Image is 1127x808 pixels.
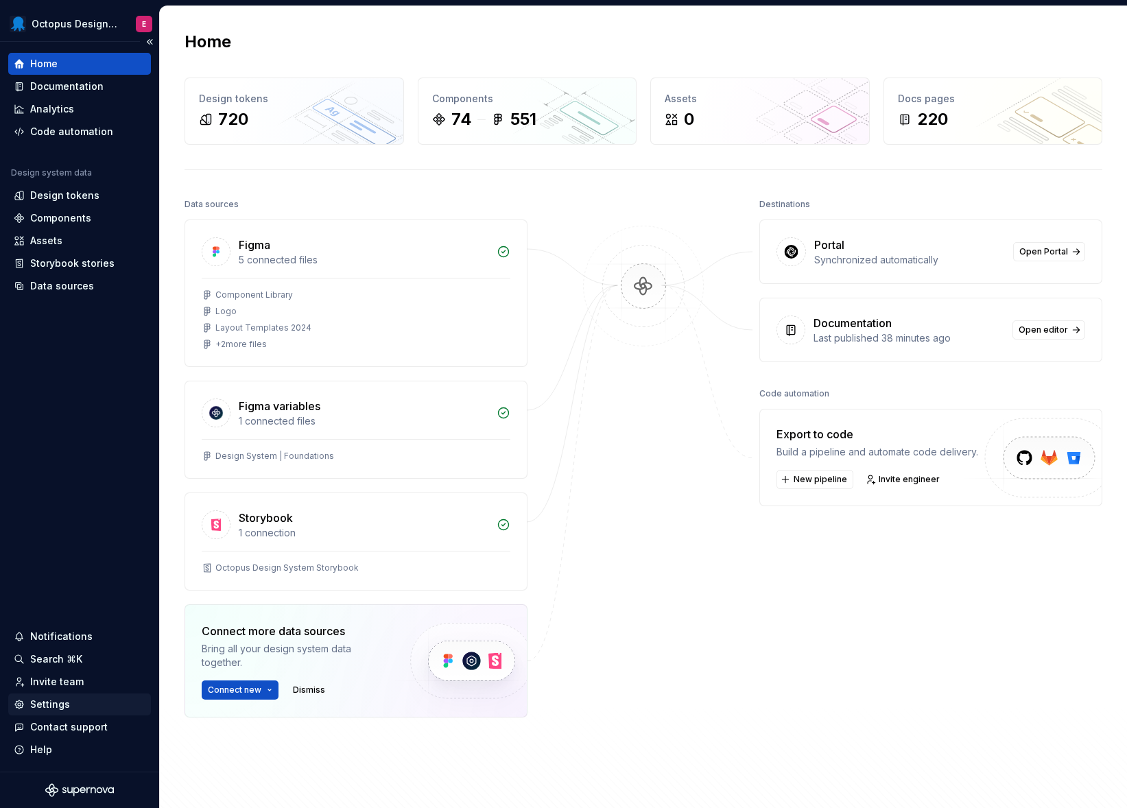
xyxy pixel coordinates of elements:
[650,78,870,145] a: Assets0
[218,108,248,130] div: 720
[30,189,99,202] div: Design tokens
[287,680,331,700] button: Dismiss
[3,9,156,38] button: Octopus Design SystemE
[215,289,293,300] div: Component Library
[1012,320,1085,340] a: Open editor
[8,693,151,715] a: Settings
[418,78,637,145] a: Components74551
[432,92,623,106] div: Components
[30,211,91,225] div: Components
[30,57,58,71] div: Home
[30,743,52,757] div: Help
[202,680,278,700] button: Connect new
[30,80,104,93] div: Documentation
[8,648,151,670] button: Search ⌘K
[30,125,113,139] div: Code automation
[794,474,847,485] span: New pipeline
[215,339,267,350] div: + 2 more files
[30,630,93,643] div: Notifications
[239,526,488,540] div: 1 connection
[30,675,84,689] div: Invite team
[239,398,320,414] div: Figma variables
[8,98,151,120] a: Analytics
[883,78,1103,145] a: Docs pages220
[898,92,1089,106] div: Docs pages
[140,32,159,51] button: Collapse sidebar
[814,253,1005,267] div: Synchronized automatically
[665,92,855,106] div: Assets
[293,685,325,696] span: Dismiss
[30,720,108,734] div: Contact support
[8,671,151,693] a: Invite team
[1019,324,1068,335] span: Open editor
[142,19,146,29] div: E
[30,698,70,711] div: Settings
[185,78,404,145] a: Design tokens720
[684,108,694,130] div: 0
[11,167,92,178] div: Design system data
[215,451,334,462] div: Design System | Foundations
[10,16,26,32] img: fcf53608-4560-46b3-9ec6-dbe177120620.png
[776,445,978,459] div: Build a pipeline and automate code delivery.
[239,253,488,267] div: 5 connected files
[215,306,237,317] div: Logo
[8,75,151,97] a: Documentation
[8,185,151,206] a: Design tokens
[199,92,390,106] div: Design tokens
[45,783,114,797] svg: Supernova Logo
[239,237,270,253] div: Figma
[8,716,151,738] button: Contact support
[185,219,527,367] a: Figma5 connected filesComponent LibraryLogoLayout Templates 2024+2more files
[1019,246,1068,257] span: Open Portal
[239,510,293,526] div: Storybook
[814,331,1004,345] div: Last published 38 minutes ago
[759,384,829,403] div: Code automation
[451,108,472,130] div: 74
[814,237,844,253] div: Portal
[30,652,82,666] div: Search ⌘K
[776,426,978,442] div: Export to code
[776,470,853,489] button: New pipeline
[8,53,151,75] a: Home
[239,414,488,428] div: 1 connected files
[215,562,359,573] div: Octopus Design System Storybook
[8,121,151,143] a: Code automation
[185,381,527,479] a: Figma variables1 connected filesDesign System | Foundations
[30,234,62,248] div: Assets
[814,315,892,331] div: Documentation
[215,322,311,333] div: Layout Templates 2024
[202,623,387,639] div: Connect more data sources
[8,626,151,647] button: Notifications
[8,252,151,274] a: Storybook stories
[8,230,151,252] a: Assets
[8,275,151,297] a: Data sources
[32,17,119,31] div: Octopus Design System
[202,642,387,669] div: Bring all your design system data together.
[879,474,940,485] span: Invite engineer
[8,207,151,229] a: Components
[510,108,536,130] div: 551
[862,470,946,489] a: Invite engineer
[8,739,151,761] button: Help
[30,257,115,270] div: Storybook stories
[208,685,261,696] span: Connect new
[185,31,231,53] h2: Home
[185,492,527,591] a: Storybook1 connectionOctopus Design System Storybook
[917,108,948,130] div: 220
[759,195,810,214] div: Destinations
[30,102,74,116] div: Analytics
[30,279,94,293] div: Data sources
[1013,242,1085,261] a: Open Portal
[185,195,239,214] div: Data sources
